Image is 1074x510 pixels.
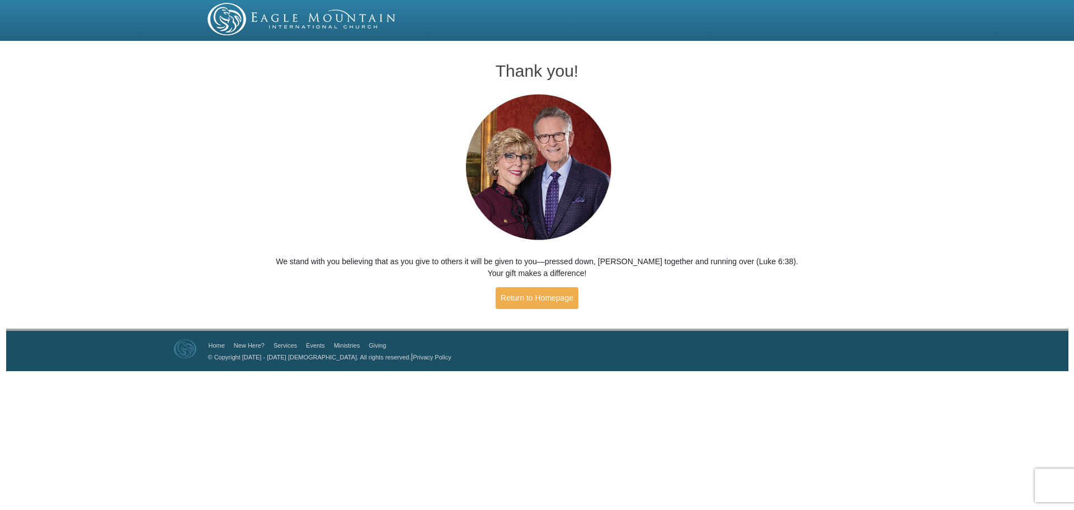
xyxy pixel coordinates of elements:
img: Pastors George and Terri Pearsons [455,91,620,245]
h1: Thank you! [275,62,800,80]
a: Events [306,342,325,349]
img: EMIC [208,3,397,35]
a: Giving [369,342,386,349]
a: Services [274,342,297,349]
p: | [204,351,451,363]
a: Return to Homepage [496,287,578,309]
img: Eagle Mountain International Church [174,339,196,358]
a: Privacy Policy [413,354,451,361]
a: © Copyright [DATE] - [DATE] [DEMOGRAPHIC_DATA]. All rights reserved. [208,354,411,361]
a: New Here? [234,342,265,349]
a: Ministries [334,342,360,349]
a: Home [209,342,225,349]
p: We stand with you believing that as you give to others it will be given to you—pressed down, [PER... [275,256,800,279]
